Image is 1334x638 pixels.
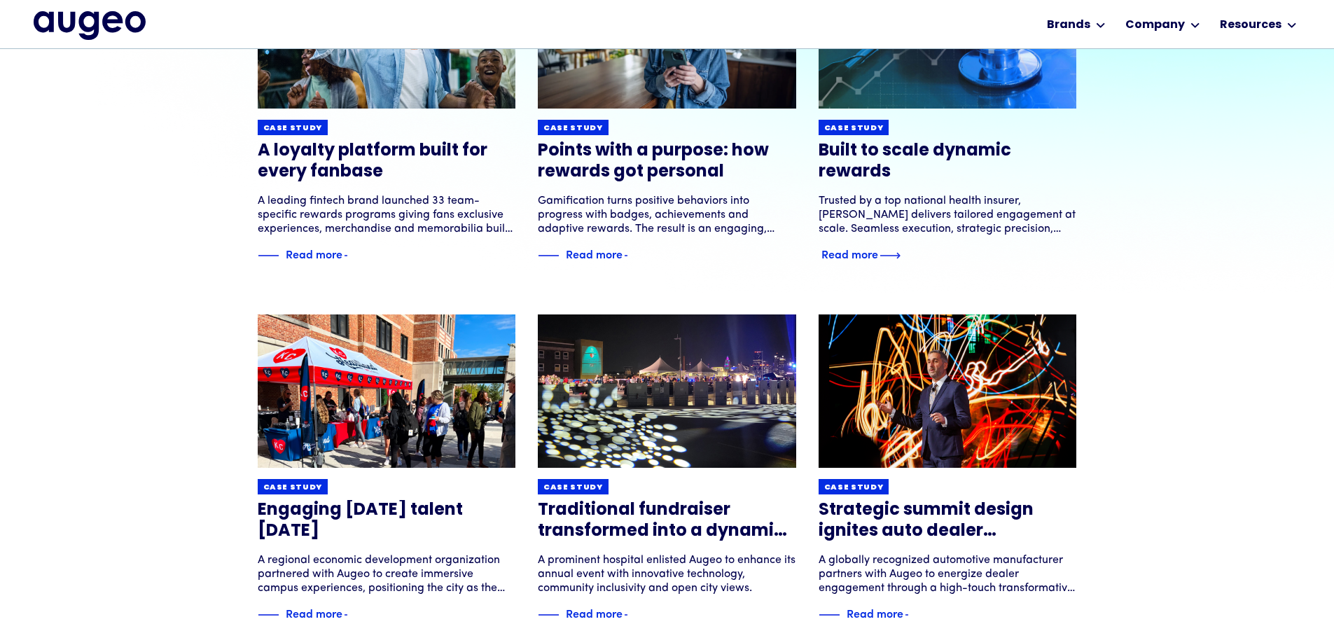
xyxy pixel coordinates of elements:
div: Read more [847,604,903,621]
h3: A loyalty platform built for every fanbase [258,141,516,183]
h3: Strategic summit design ignites auto dealer performance [819,500,1077,542]
div: Case study [824,483,884,493]
div: A globally recognized automotive manufacturer partners with Augeo to energize dealer engagement t... [819,553,1077,595]
div: Case study [263,483,323,493]
div: A regional economic development organization partnered with Augeo to create immersive campus expe... [258,553,516,595]
img: Blue decorative line [258,247,279,264]
img: Blue text arrow [344,606,365,623]
a: home [34,11,146,39]
div: Read more [566,604,623,621]
div: Read more [566,245,623,262]
div: A prominent hospital enlisted Augeo to enhance its annual event with innovative technology, commu... [538,553,796,595]
div: Read more [286,604,342,621]
img: Blue text arrow [624,606,645,623]
div: Resources [1220,17,1281,34]
img: Blue decorative line [819,606,840,623]
div: Company [1125,17,1185,34]
h3: Built to scale dynamic rewards [819,141,1077,183]
img: Blue text arrow [624,247,645,264]
h3: Traditional fundraiser transformed into a dynamic experience [538,500,796,542]
a: Case studyStrategic summit design ignites auto dealer performanceA globally recognized automotive... [819,314,1077,623]
div: Case study [543,483,603,493]
a: Case studyEngaging [DATE] talent [DATE]A regional economic development organization partnered wit... [258,314,516,623]
h3: Engaging [DATE] talent [DATE] [258,500,516,542]
a: Case studyTraditional fundraiser transformed into a dynamic experienceA prominent hospital enlist... [538,314,796,623]
div: A leading fintech brand launched 33 team-specific rewards programs giving fans exclusive experien... [258,194,516,236]
div: Brands [1047,17,1090,34]
img: Blue text arrow [880,247,901,264]
img: Blue decorative line [538,247,559,264]
h3: Points with a purpose: how rewards got personal [538,141,796,183]
div: Trusted by a top national health insurer, [PERSON_NAME] delivers tailored engagement at scale. Se... [819,194,1077,236]
img: Augeo's full logo in midnight blue. [34,11,146,39]
img: Blue text arrow [905,606,926,623]
div: Gamification turns positive behaviors into progress with badges, achievements and adaptive reward... [538,194,796,236]
div: Read more [286,245,342,262]
img: Blue text arrow [344,247,365,264]
img: Blue decorative line [538,606,559,623]
div: Case study [263,123,323,134]
div: Case study [824,123,884,134]
div: Case study [543,123,603,134]
div: Read more [821,245,878,262]
img: Blue decorative line [258,606,279,623]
